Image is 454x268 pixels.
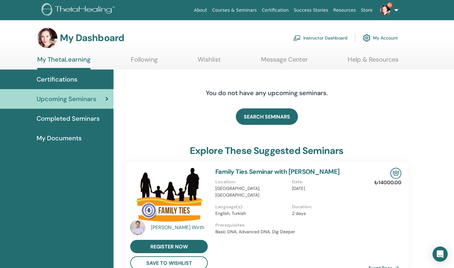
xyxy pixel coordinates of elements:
[387,3,392,8] span: 9+
[374,179,401,186] p: ₺14000.00
[293,35,301,41] img: chalkboard-teacher.svg
[167,89,366,97] h4: You do not have any upcoming seminars.
[37,94,96,104] span: Upcoming Seminars
[261,56,308,68] a: Message Center
[37,133,82,143] span: My Documents
[131,56,158,68] a: Following
[151,224,209,231] a: [PERSON_NAME] Wirth
[150,243,188,250] span: register now
[433,247,448,262] div: Open Intercom Messenger
[292,210,365,217] p: 2 days
[358,4,375,16] a: Store
[293,31,347,45] a: Instructor Dashboard
[191,4,209,16] a: About
[215,179,288,185] p: Location :
[215,210,288,217] p: English, Turkish
[215,222,369,228] p: Prerequisites :
[215,204,288,210] p: Language(s) :
[244,113,290,120] span: SEARCH SEMINARS
[363,33,370,43] img: cog.svg
[130,240,208,253] a: register now
[210,4,259,16] a: Courses & Seminars
[292,179,365,185] p: Date :
[37,56,90,70] a: My ThetaLearning
[37,114,100,123] span: Completed Seminars
[37,75,77,84] span: Certifications
[292,185,365,192] p: [DATE]
[130,220,145,235] img: default.jpg
[215,228,369,235] p: Basic DNA, Advanced DNA, Dig Deeper
[37,28,57,48] img: default.jpg
[259,4,291,16] a: Certification
[236,108,298,125] a: SEARCH SEMINARS
[331,4,358,16] a: Resources
[190,145,343,156] h3: explore these suggested seminars
[291,4,331,16] a: Success Stories
[60,32,124,44] h3: My Dashboard
[215,167,340,176] a: Family Ties Seminar with [PERSON_NAME]
[348,56,399,68] a: Help & Resources
[292,204,365,210] p: Duration :
[380,5,390,15] img: default.jpg
[215,185,288,198] p: [GEOGRAPHIC_DATA], [GEOGRAPHIC_DATA]
[198,56,221,68] a: Wishlist
[42,3,117,17] img: logo.png
[390,168,401,179] img: In-Person Seminar
[130,168,208,222] img: Family Ties Seminar
[363,31,398,45] a: My Account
